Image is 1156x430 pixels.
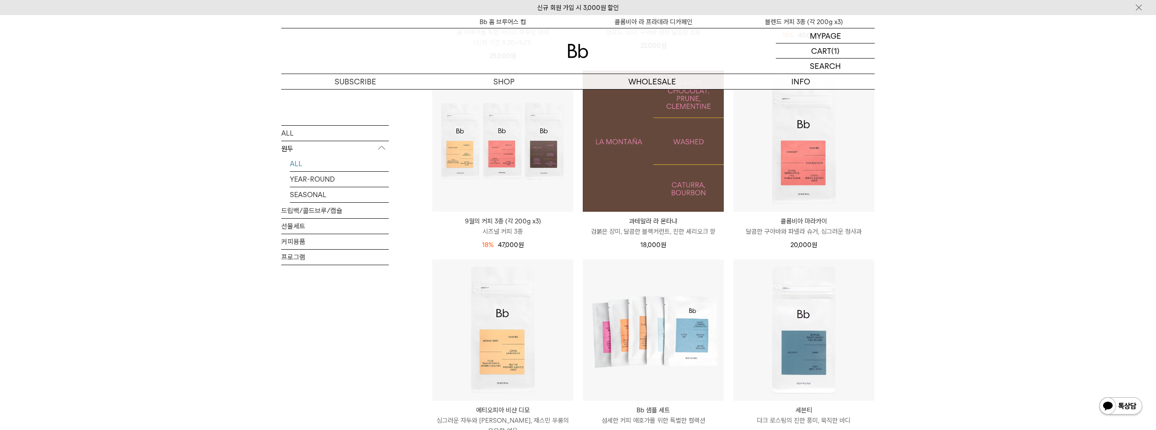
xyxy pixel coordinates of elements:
[776,28,875,43] a: MYPAGE
[430,74,578,89] a: SHOP
[583,71,724,212] a: 과테말라 라 몬타냐
[640,241,666,249] span: 18,000
[432,226,573,237] p: 시즈널 커피 3종
[811,43,831,58] p: CART
[831,43,839,58] p: (1)
[733,405,874,426] a: 세븐티 다크 로스팅의 진한 풍미, 묵직한 바디
[432,405,573,415] p: 에티오피아 비샨 디모
[498,241,524,249] span: 47,000
[568,44,588,58] img: 로고
[518,241,524,249] span: 원
[482,240,494,250] div: 18%
[812,241,817,249] span: 원
[290,156,389,171] a: ALL
[583,71,724,212] img: 1000000483_add2_049.png
[583,405,724,415] p: Bb 샘플 세트
[726,74,875,89] p: INFO
[281,234,389,249] a: 커피용품
[733,226,874,237] p: 달콤한 구아바와 파넬라 슈거, 싱그러운 청사과
[432,216,573,226] p: 9월의 커피 3종 (각 200g x3)
[281,74,430,89] a: SUBSCRIBE
[583,415,724,426] p: 섬세한 커피 애호가를 위한 특별한 컬렉션
[733,216,874,226] p: 콜롬비아 마라카이
[583,216,724,237] a: 과테말라 라 몬타냐 검붉은 장미, 달콤한 블랙커런트, 진한 셰리오크 향
[578,74,726,89] p: WHOLESALE
[290,187,389,202] a: SEASONAL
[583,405,724,426] a: Bb 샘플 세트 섬세한 커피 애호가를 위한 특별한 컬렉션
[733,405,874,415] p: 세븐티
[810,28,841,43] p: MYPAGE
[733,260,874,401] img: 세븐티
[281,249,389,264] a: 프로그램
[583,216,724,226] p: 과테말라 라 몬타냐
[432,260,573,401] img: 에티오피아 비샨 디모
[537,4,619,12] a: 신규 회원 가입 시 3,000원 할인
[281,218,389,233] a: 선물세트
[432,216,573,237] a: 9월의 커피 3종 (각 200g x3) 시즈널 커피 3종
[281,203,389,218] a: 드립백/콜드브루/캡슐
[661,241,666,249] span: 원
[432,71,573,212] img: 9월의 커피 3종 (각 200g x3)
[776,43,875,59] a: CART (1)
[733,216,874,237] a: 콜롬비아 마라카이 달콤한 구아바와 파넬라 슈거, 싱그러운 청사과
[290,171,389,186] a: YEAR-ROUND
[733,415,874,426] p: 다크 로스팅의 진한 풍미, 묵직한 바디
[790,241,817,249] span: 20,000
[281,125,389,140] a: ALL
[583,226,724,237] p: 검붉은 장미, 달콤한 블랙커런트, 진한 셰리오크 향
[281,141,389,156] p: 원두
[733,71,874,212] img: 콜롬비아 마라카이
[583,260,724,401] img: Bb 샘플 세트
[810,59,841,74] p: SEARCH
[1098,396,1143,417] img: 카카오톡 채널 1:1 채팅 버튼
